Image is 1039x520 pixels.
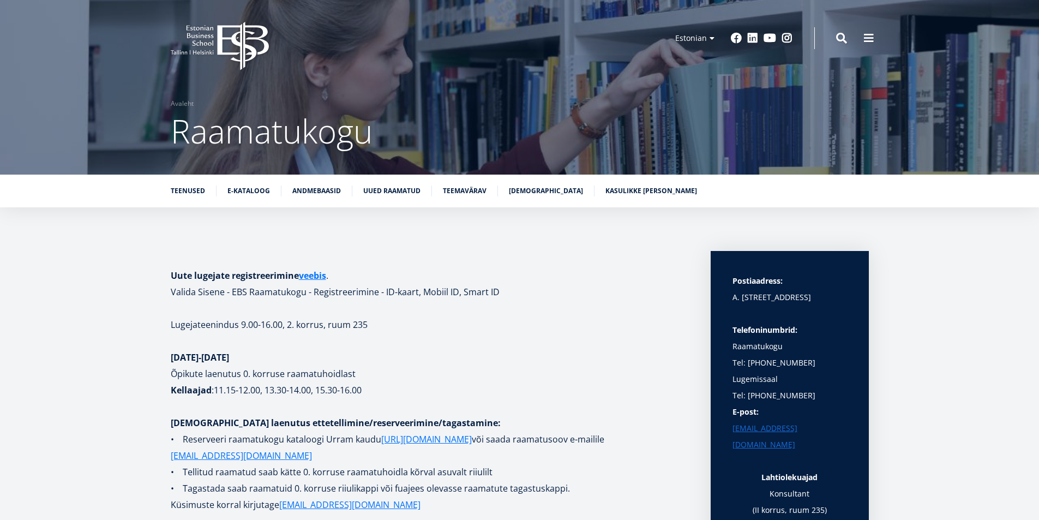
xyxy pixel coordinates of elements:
b: 11.15-12.00, 13.30-14.00, 15.30-16.00 [214,384,362,396]
a: Instagram [782,33,792,44]
p: Tel: [PHONE_NUMBER] [732,387,847,404]
p: Raamatukogu [732,322,847,355]
a: Uued raamatud [363,186,421,196]
b: Õpikute laenutus 0. korruse raamatuhoidlast [171,368,356,380]
p: Küsimuste korral kirjutage [171,497,689,513]
p: • Tagastada saab raamatuid 0. korruse riiulikappi või fuajees olevasse raamatute tagastuskappi. [171,480,689,497]
a: Andmebaasid [292,186,341,196]
p: : [171,366,689,415]
a: veebis [299,267,326,284]
a: Kasulikke [PERSON_NAME] [605,186,697,196]
a: Youtube [764,33,776,44]
h1: . Valida Sisene - EBS Raamatukogu - Registreerimine - ID-kaart, Mobiil ID, Smart ID [171,267,689,300]
a: [DEMOGRAPHIC_DATA] [509,186,583,196]
a: Facebook [731,33,742,44]
a: Linkedin [747,33,758,44]
strong: Lahtiolekuajad [761,472,818,482]
a: [URL][DOMAIN_NAME] [381,431,472,447]
a: [EMAIL_ADDRESS][DOMAIN_NAME] [732,420,847,453]
a: E-kataloog [227,186,270,196]
span: Raamatukogu [171,109,373,153]
p: • Tellitud raamatud saab kätte 0. korruse raamatuhoidla kõrval asuvalt riiulilt [171,464,689,480]
a: Avaleht [171,98,194,109]
strong: E-post: [732,407,759,417]
p: A. [STREET_ADDRESS] [732,289,847,306]
p: Tel: [PHONE_NUMBER] Lugemissaal [732,355,847,387]
p: • Reserveeri raamatukogu kataloogi Urram kaudu või saada raamatusoov e-mailile [171,431,689,464]
strong: [DEMOGRAPHIC_DATA] laenutus ettetellimine/reserveerimine/tagastamine: [171,417,501,429]
strong: Postiaadress: [732,276,783,286]
a: [EMAIL_ADDRESS][DOMAIN_NAME] [171,447,312,464]
a: Teemavärav [443,186,487,196]
strong: [DATE]-[DATE] [171,351,229,363]
strong: Uute lugejate registreerimine [171,270,326,282]
strong: Kellaajad [171,384,212,396]
a: [EMAIL_ADDRESS][DOMAIN_NAME] [279,497,421,513]
a: Teenused [171,186,205,196]
strong: Telefoninumbrid: [732,325,797,335]
p: Lugejateenindus 9.00-16.00, 2. korrus, ruum 235 [171,316,689,333]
